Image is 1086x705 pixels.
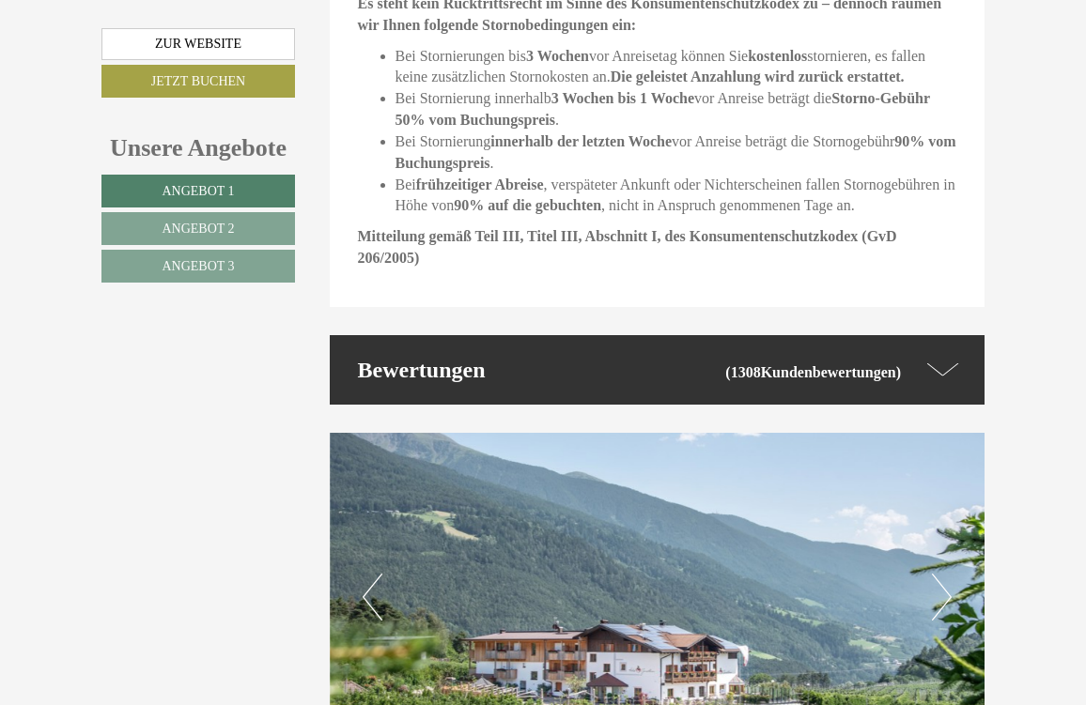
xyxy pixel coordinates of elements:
button: Next [932,574,952,621]
div: Unsere Angebote [101,130,295,165]
span: Angebot 3 [162,259,234,273]
strong: innerhalb der letzten Woche [490,133,672,149]
li: Bei , verspäteter Ankunft oder Nichterscheinen fallen Stornogebühren in Höhe von , nicht in Anspr... [396,175,957,218]
strong: Die geleistet Anzahlung wird zurück erstattet. [611,69,905,84]
strong: Mitteilung gemäß Teil III, Titel III, Abschnitt I, des Konsumentenschutzkodex (GvD 206/2005) [358,228,897,266]
span: Angebot 1 [162,184,234,198]
small: (1308 ) [725,364,901,380]
strong: 90% auf die gebuchten [454,197,601,213]
li: Bei Stornierung innerhalb vor Anreise beträgt die . [396,88,957,131]
button: Previous [363,574,382,621]
span: Kundenbewertungen [761,364,896,380]
span: Angebot 2 [162,222,234,236]
div: Bewertungen [330,335,985,405]
a: Zur Website [101,28,295,60]
strong: 90% vom Buchungspreis [396,133,956,171]
strong: kostenlos [748,48,807,64]
strong: Storno-Gebühr 50% vom Buchungspreis [396,90,930,128]
li: Bei Stornierungen bis vor Anreisetag können Sie stornieren, es fallen keine zusätzlichen Stornoko... [396,46,957,89]
strong: 3 Wochen [526,48,589,64]
li: Bei Stornierung vor Anreise beträgt die Stornogebühr . [396,131,957,175]
a: Jetzt buchen [101,65,295,98]
strong: frühzeitiger Abreise [416,176,544,192]
strong: 3 Wochen bis 1 Woche [551,90,694,106]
